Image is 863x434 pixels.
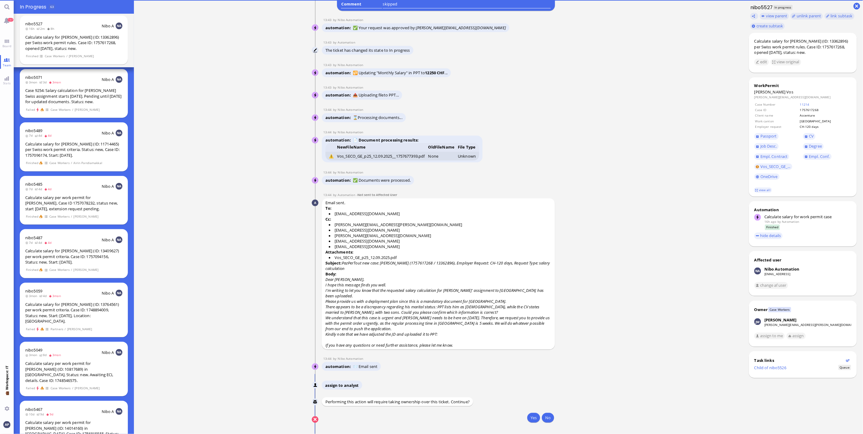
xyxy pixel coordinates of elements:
[116,23,122,29] img: NA
[325,271,337,277] strong: Body:
[383,1,398,7] span: skipped
[67,327,92,332] span: [PERSON_NAME]
[325,261,342,266] strong: Subject:
[325,364,353,369] span: automation
[333,108,338,112] span: by
[782,219,799,224] span: automation@bluelakelegal.com
[754,89,786,95] span: [PERSON_NAME]
[47,26,56,31] span: 8h
[755,107,799,112] td: Case ID
[333,63,338,67] span: by
[312,47,319,54] img: Automation
[35,133,44,138] span: 4d
[333,170,338,175] span: by
[325,304,552,315] p: There appears to be a discrepancy regarding his marital status: PPT lists him as [DEMOGRAPHIC_DAT...
[66,54,68,59] span: /
[333,193,338,197] span: by
[25,88,122,105] div: Case 9254: Salary calculation for [PERSON_NAME] Swiss assignment starts [DATE]. Pending until [DA...
[322,397,473,406] div: Performing this action will require taking ownership over this ticket. Continue?
[44,54,65,59] span: Case Workers
[312,416,318,423] button: Cancel
[49,267,70,272] span: Case Workers
[312,92,319,99] img: Nibo Automation
[1,63,13,67] span: Team
[764,214,851,219] div: Calculate salary for work permit case
[338,85,363,89] span: automation@nibo.ai
[754,163,792,170] a: Vos_SECO_GE_...
[325,261,550,271] i: PazPerTout new case: [PERSON_NAME] (1757617268 / 13362896), Employer Request: CH-120 days, Reques...
[754,95,851,99] dd: [PERSON_NAME][EMAIL_ADDRESS][DOMAIN_NAME]
[754,307,768,312] div: Owner
[50,5,54,9] span: 63
[809,133,814,139] span: CV
[26,160,38,166] span: Finished
[325,299,552,304] p: Please provide us with a deployment plan since this is a mandatory document for [GEOGRAPHIC_DATA].
[325,138,353,143] span: automation
[3,421,10,428] img: You
[312,200,318,206] img: Automation
[333,85,338,89] span: by
[25,235,42,240] span: nibo5487
[768,307,791,312] span: Case Workers
[754,59,769,65] button: edit
[338,357,363,361] span: automation@nibo.ai
[26,267,38,272] span: Finished
[39,353,49,357] span: 8d
[25,195,122,212] div: Calculate salary per work permit for [PERSON_NAME], Case ID 1757078232, status new, start [DATE],...
[341,1,382,9] td: Comment
[25,128,42,133] a: nibo5489
[35,187,44,191] span: 4d
[755,124,799,129] td: Employer request
[37,412,46,416] span: 9d
[760,164,791,169] span: Vos_SECO_GE_...
[73,160,103,166] span: Airin Pandiamakkal
[25,181,42,187] span: nibo5485
[754,153,789,160] a: Empl. Contract
[754,365,786,370] a: Child of nibo5526
[25,302,122,324] div: Calculate salary for [PERSON_NAME] (ID: 13764561) per work permit criteria. Case ID: 1748894009, ...
[25,294,39,298] span: 3mon
[353,93,399,98] span: 📤 Uploading file to PPT...
[25,26,37,31] span: 16h
[329,239,552,244] li: [EMAIL_ADDRESS][DOMAIN_NAME]
[44,240,54,245] span: 4d
[25,141,122,158] div: Calculate salary for [PERSON_NAME] (ID: 11714465) per Swiss work permit criteria. Status: new, Ca...
[312,364,319,370] img: Nibo Automation
[764,266,800,272] div: Nibo Automation
[25,407,42,412] span: nibo5467
[754,187,772,193] a: view all
[312,70,319,76] img: Nibo Automation
[49,353,63,357] span: 3mon
[803,143,824,150] a: Degree
[754,282,788,289] button: change af user
[323,193,333,197] span: 13:44
[765,225,780,230] span: Finished
[329,233,552,239] li: [PERSON_NAME][EMAIL_ADDRESS][DOMAIN_NAME]
[325,315,552,332] p: We understand that this case is urgent and [PERSON_NAME] needs to be here on [DATE]. Therefore, w...
[116,130,122,136] img: NA
[333,40,338,44] span: by
[49,214,70,219] span: Case Workers
[755,102,799,107] td: Case Number
[25,240,35,245] span: 7d
[335,143,426,152] th: NewFileName
[760,133,777,139] span: Passport
[754,38,851,55] div: Calculate salary for [PERSON_NAME] (ID: 13362896) per Swiss work permit rules. Case ID: 175761726...
[49,294,63,298] span: 3mon
[425,70,444,75] strong: 12250 CHF
[25,75,42,80] a: nibo5071
[102,23,114,29] span: Nibo A
[803,153,832,160] a: Empl. Conf.
[35,240,44,245] span: 4d
[825,13,854,19] task-group-action-menu: link subtask
[333,130,338,135] span: by
[338,108,363,112] span: automation@nibo.ai
[338,193,355,197] span: automation@bluelakelegal.com
[353,138,419,143] strong: 📄 Document processing results:
[831,13,853,19] span: link subtask
[72,107,74,112] span: /
[71,160,72,166] span: /
[754,268,761,274] img: Nibo Automation
[25,80,39,84] span: 3mon
[39,294,49,298] span: 4d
